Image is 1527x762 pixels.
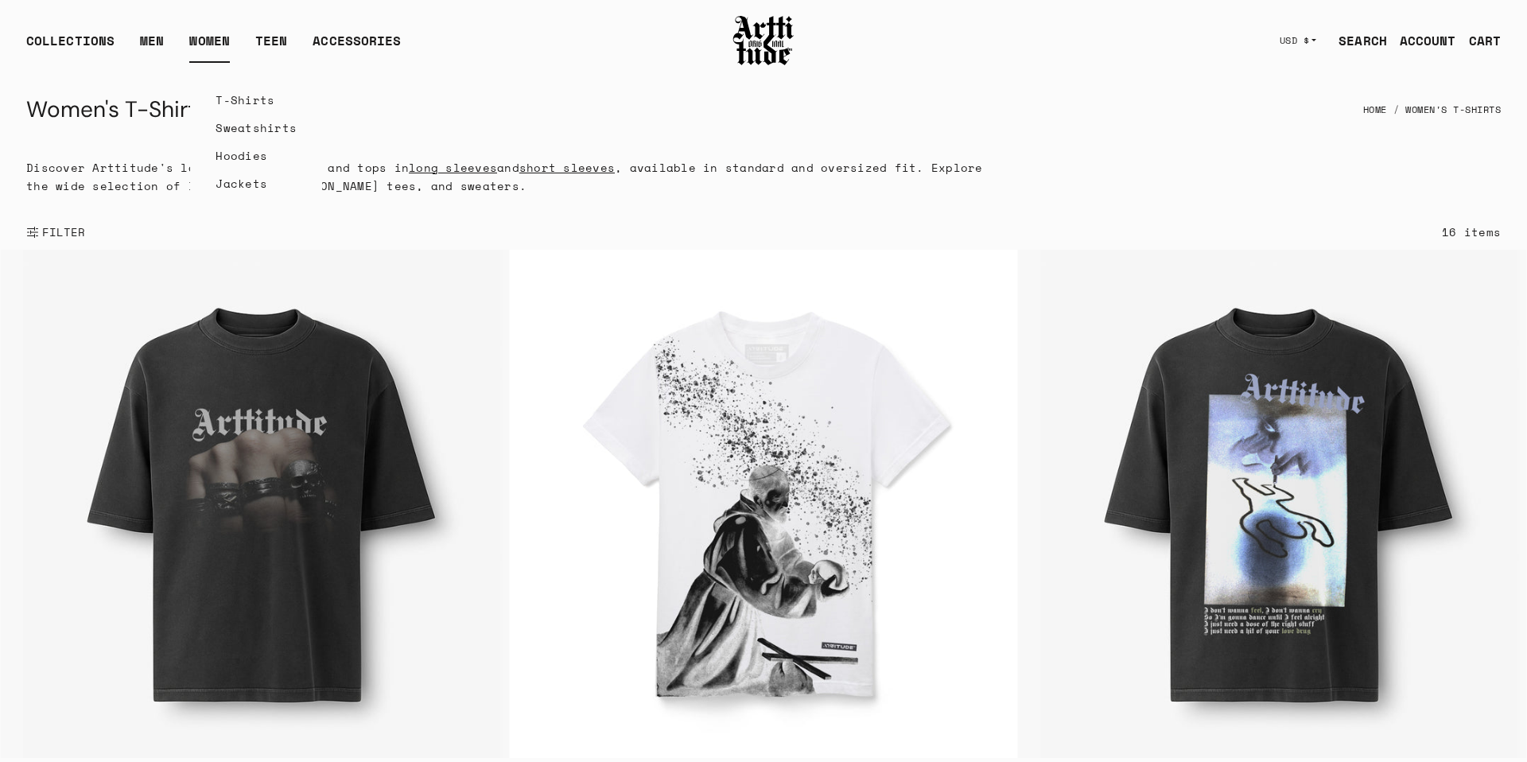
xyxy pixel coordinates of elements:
span: USD $ [1280,34,1310,47]
img: Arttitude [732,14,795,68]
a: SEARCH [1326,25,1387,56]
a: WOMEN [189,31,230,63]
a: MEN [140,31,164,63]
div: ACCESSORIES [313,31,401,63]
a: IRON FIST Oversize TeeIRON FIST Oversize Tee [1,250,509,758]
a: Hoodies [216,142,297,169]
div: CART [1469,31,1501,50]
a: TEEN [255,31,287,63]
img: IRON FIST Oversize Tee [1,250,509,758]
a: Saint Francis in Prayer S/S TeeSaint Francis in Prayer S/S Tee [510,250,1018,758]
a: Jackets [216,169,297,197]
a: ACCOUNT [1387,25,1456,56]
button: Show filters [26,215,86,250]
span: FILTER [39,224,86,240]
div: 16 items [1442,223,1501,241]
img: Saint Francis in Prayer S/S Tee [510,250,1018,758]
h1: Women's T-Shirts [26,91,208,129]
a: long sleeves [409,159,497,176]
li: Women's T-Shirts [1387,92,1502,127]
a: Sweatshirts [216,114,297,142]
a: short sleeves [519,159,615,176]
button: USD $ [1270,23,1327,58]
a: Open cart [1456,25,1501,56]
ul: Main navigation [14,31,414,63]
img: Love Drug Oversize Tee [1018,250,1526,758]
a: Home [1363,92,1387,127]
a: T-Shirts [216,86,297,114]
div: COLLECTIONS [26,31,115,63]
a: Love Drug Oversize TeeLove Drug Oversize Tee [1018,250,1526,758]
div: Discover Arttitude's latest women's tees and tops in and , available in standard and oversized fi... [1,158,1019,195]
